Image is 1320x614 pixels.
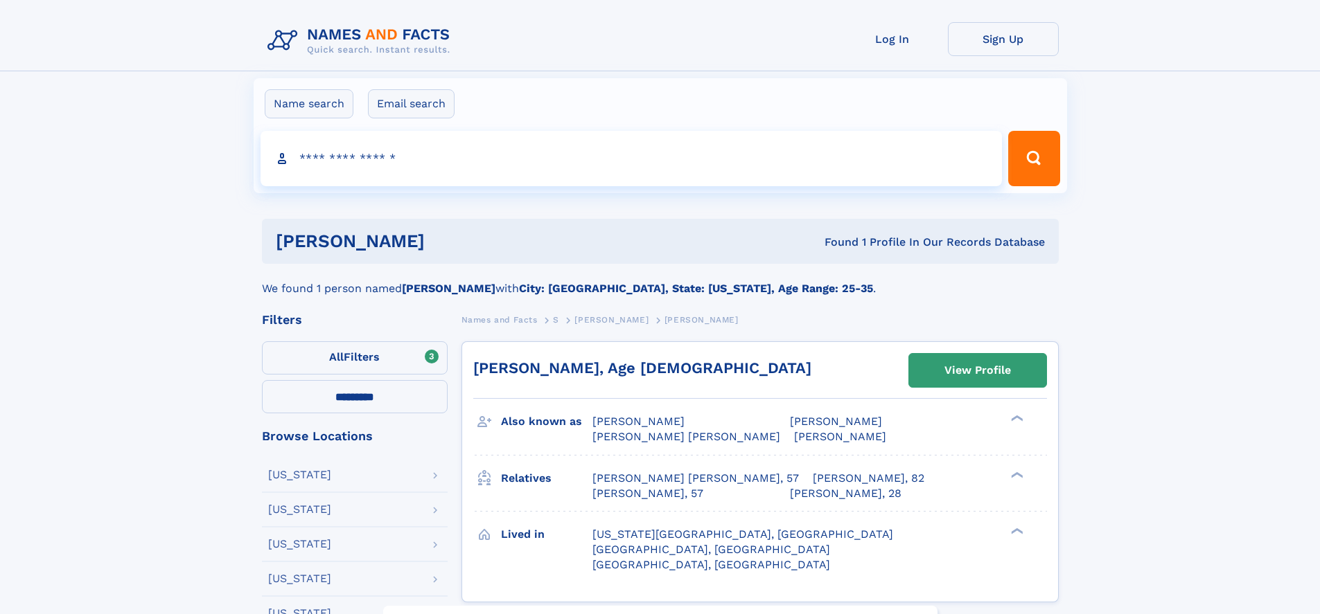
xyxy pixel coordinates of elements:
div: ❯ [1007,526,1024,535]
div: We found 1 person named with . [262,264,1059,297]
span: [PERSON_NAME] [574,315,649,325]
a: [PERSON_NAME], 28 [790,486,901,501]
span: [GEOGRAPHIC_DATA], [GEOGRAPHIC_DATA] [592,558,830,571]
div: ❯ [1007,414,1024,423]
button: Search Button [1008,131,1059,186]
span: [GEOGRAPHIC_DATA], [GEOGRAPHIC_DATA] [592,543,830,556]
label: Name search [265,89,353,118]
div: Found 1 Profile In Our Records Database [624,235,1045,250]
span: [PERSON_NAME] [PERSON_NAME] [592,430,780,443]
img: Logo Names and Facts [262,22,461,60]
a: Log In [837,22,948,56]
label: Email search [368,89,455,118]
span: [US_STATE][GEOGRAPHIC_DATA], [GEOGRAPHIC_DATA] [592,527,893,541]
div: View Profile [944,354,1011,386]
span: [PERSON_NAME] [794,430,886,443]
a: Names and Facts [461,311,538,328]
span: S [553,315,559,325]
input: search input [261,131,1003,186]
a: [PERSON_NAME], 57 [592,486,703,501]
a: [PERSON_NAME] [PERSON_NAME], 57 [592,471,799,486]
b: [PERSON_NAME] [402,282,495,295]
b: City: [GEOGRAPHIC_DATA], State: [US_STATE], Age Range: 25-35 [519,282,873,295]
div: Browse Locations [262,430,448,442]
div: [US_STATE] [268,573,331,584]
h3: Relatives [501,467,592,490]
span: [PERSON_NAME] [790,415,882,428]
div: Filters [262,314,448,326]
a: S [553,311,559,328]
a: View Profile [909,354,1046,387]
h3: Lived in [501,523,592,546]
a: [PERSON_NAME] [574,311,649,328]
h3: Also known as [501,410,592,433]
a: [PERSON_NAME], Age [DEMOGRAPHIC_DATA] [473,359,811,377]
label: Filters [262,341,448,374]
div: ❯ [1007,470,1024,479]
a: [PERSON_NAME], 82 [813,471,924,486]
a: Sign Up [948,22,1059,56]
div: [US_STATE] [268,539,331,550]
span: [PERSON_NAME] [665,315,739,325]
div: [US_STATE] [268,504,331,515]
h1: [PERSON_NAME] [276,233,625,250]
div: [US_STATE] [268,469,331,480]
span: [PERSON_NAME] [592,415,685,428]
span: All [329,350,344,363]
